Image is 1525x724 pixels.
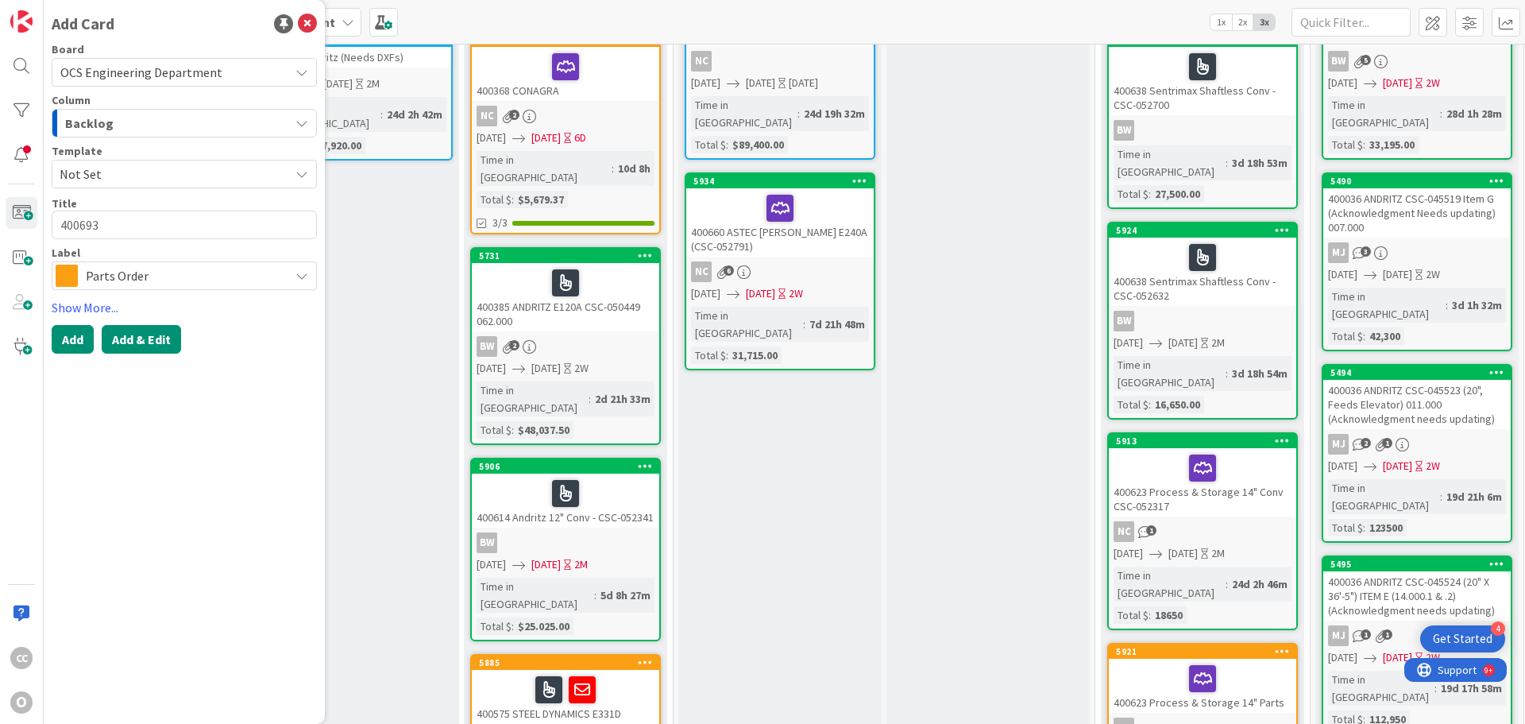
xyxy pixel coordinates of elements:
div: 5924 [1109,223,1296,238]
div: NC [1109,521,1296,542]
div: MJ [1328,625,1349,646]
div: 28d 1h 28m [1442,105,1506,122]
div: 400638 Sentrimax Shaftless Conv - CSC-052700 [1109,47,1296,115]
span: [DATE] [1328,649,1357,666]
div: 2W [1426,75,1440,91]
span: : [512,191,514,208]
div: 400036 ANDRITZ CSC-045519 Item G (Acknowledgment Needs updating) 007.000 [1323,188,1511,238]
div: 10d 8h [614,160,654,177]
span: Backlog [65,113,114,134]
span: 5 [1361,55,1371,65]
div: 18650 [1151,606,1187,624]
span: [DATE] [531,130,561,146]
div: 5913400623 Process & Storage 14" Conv CSC-052317 [1109,434,1296,517]
div: BW [1114,311,1134,331]
div: 9+ [80,6,88,19]
div: 5906400614 Andritz 12" Conv - CSC-052341 [472,459,659,528]
div: Add Card [52,12,114,36]
div: 5934400660 ASTEC [PERSON_NAME] E240A (CSC-052791) [686,174,874,257]
div: NC [686,261,874,282]
div: 19d 21h 6m [1442,488,1506,505]
div: Total $ [477,421,512,439]
div: 5906 [479,461,659,472]
div: Time in [GEOGRAPHIC_DATA] [691,96,797,131]
div: 5495400036 ANDRITZ CSC-045524 (20" X 36'-5") ITEM E (14.000.1 & .2) (Acknowledgment needs updating) [1323,557,1511,621]
div: 400623 Process & Storage 14" Conv CSC-052317 [1109,448,1296,517]
div: 5731 [472,249,659,263]
div: Total $ [1114,185,1149,203]
span: : [726,347,728,364]
div: 2M [1211,335,1225,351]
div: Total $ [691,347,726,364]
div: 5d 8h 27m [596,587,654,604]
span: [DATE] [1383,75,1412,91]
span: 2 [509,340,519,350]
span: : [512,618,514,635]
span: : [1149,396,1151,413]
div: 400368 CONAGRA [472,47,659,101]
div: Total $ [691,136,726,153]
span: : [1149,606,1151,624]
span: : [1446,296,1448,314]
div: 400645 Andritz (Needs DXFs) [264,47,451,68]
span: [DATE] [746,75,775,91]
div: 5913 [1116,436,1296,447]
span: OCS Engineering Department [60,64,222,80]
span: : [1363,327,1365,345]
span: [DATE] [477,360,506,377]
span: 2 [1361,438,1371,448]
div: Total $ [1328,519,1363,536]
span: : [726,136,728,153]
span: : [1226,365,1228,382]
span: 3x [1253,14,1275,30]
div: $67,920.00 [306,137,365,154]
span: : [1226,575,1228,593]
span: [DATE] [1328,266,1357,283]
div: 5719400368 CONAGRA [472,33,659,101]
div: 2d 21h 33m [591,390,654,408]
div: NC [472,106,659,126]
div: 5921400623 Process & Storage 14" Parts [1109,645,1296,713]
span: : [1434,679,1437,697]
div: 5924400638 Sentrimax Shaftless Conv - CSC-052632 [1109,223,1296,306]
div: $89,400.00 [728,136,788,153]
div: Total $ [1114,606,1149,624]
div: $25.025.00 [514,618,573,635]
div: 5926400645 Andritz (Needs DXFs) [264,33,451,68]
div: MJ [1328,434,1349,455]
div: 5495 [1330,559,1511,570]
div: MJ [1323,434,1511,455]
div: NC [691,261,712,282]
div: 16,650.00 [1151,396,1204,413]
div: Time in [GEOGRAPHIC_DATA] [477,151,612,186]
div: BW [472,532,659,553]
span: : [1363,136,1365,153]
div: 19d 17h 58m [1437,679,1506,697]
div: MJ [1328,242,1349,263]
div: NC [1114,521,1134,542]
span: : [1226,154,1228,172]
div: 5933400638 Sentrimax Shaftless Conv - CSC-052700 [1109,33,1296,115]
div: 5906 [472,459,659,474]
div: 6D [574,130,586,146]
div: 33,195.00 [1365,136,1419,153]
div: 5731400385 ANDRITZ E120A CSC-050449 062.000 [472,249,659,331]
span: 1 [1146,525,1156,536]
div: 42,300 [1365,327,1404,345]
div: 5934 [686,174,874,188]
div: 2M [1211,545,1225,562]
div: BW [1328,51,1349,72]
span: Column [52,95,91,106]
div: NC [691,51,712,72]
div: 400623 Process & Storage 14" Parts [1109,659,1296,713]
div: 7d 21h 48m [805,316,869,333]
div: 5490 [1323,174,1511,188]
span: [DATE] [1168,545,1198,562]
span: : [589,390,591,408]
span: 1 [1382,629,1392,640]
span: [DATE] [1114,545,1143,562]
span: : [612,160,614,177]
span: : [512,421,514,439]
div: MJ [1323,625,1511,646]
span: 1 [1382,438,1392,448]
